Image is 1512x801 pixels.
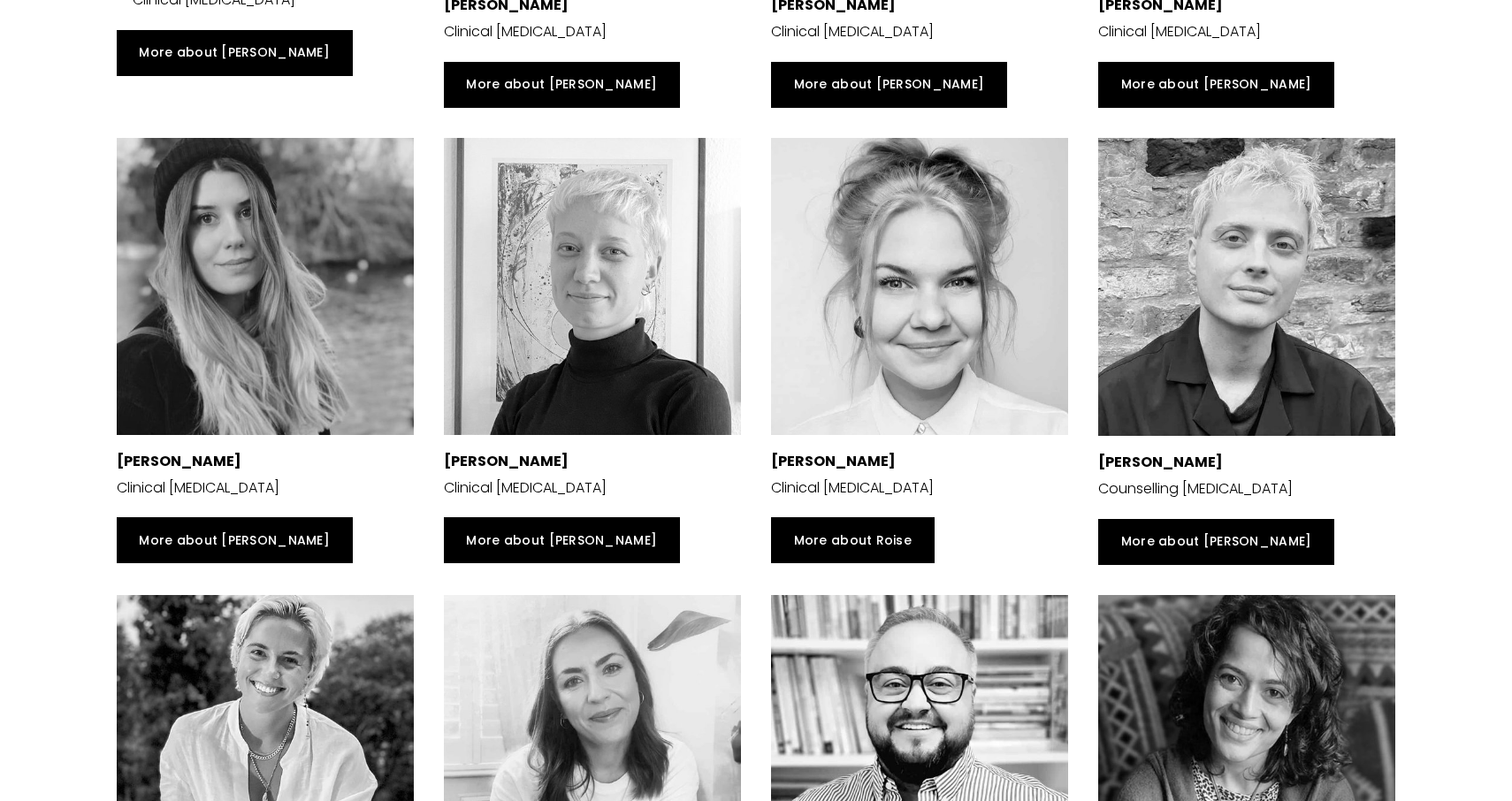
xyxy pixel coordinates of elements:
a: More about [PERSON_NAME] [1098,519,1334,565]
p: [PERSON_NAME] [117,449,414,475]
p: [PERSON_NAME] [444,449,741,475]
a: More about [PERSON_NAME] [117,30,353,76]
p: Counselling [MEDICAL_DATA] [1098,477,1395,502]
p: Clinical [MEDICAL_DATA] [771,476,1068,501]
p: Clinical [MEDICAL_DATA] [444,476,741,501]
a: More about [PERSON_NAME] [771,62,1007,108]
a: More about [PERSON_NAME] [444,517,680,563]
a: More about [PERSON_NAME] [444,62,680,108]
a: More about [PERSON_NAME] [117,517,353,563]
a: More about [PERSON_NAME] [1098,62,1334,108]
p: [PERSON_NAME] [771,449,1068,475]
a: More about Roise [771,517,935,563]
p: Clinical [MEDICAL_DATA] [117,476,414,501]
p: Clinical [MEDICAL_DATA] [444,19,741,45]
p: [PERSON_NAME] [1098,450,1395,476]
p: Clinical [MEDICAL_DATA] [771,19,1068,45]
p: Clinical [MEDICAL_DATA] [1098,19,1395,45]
